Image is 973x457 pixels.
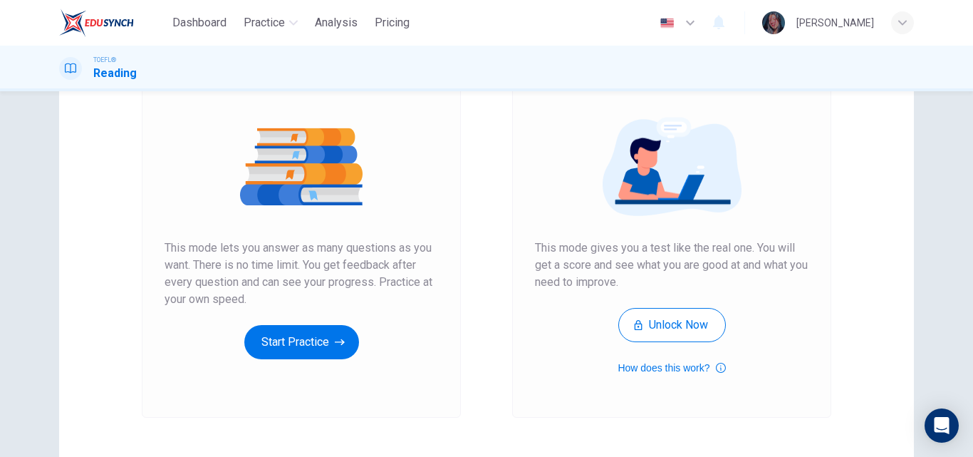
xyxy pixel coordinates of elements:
[535,240,808,291] span: This mode gives you a test like the real one. You will get a score and see what you are good at a...
[315,14,358,31] span: Analysis
[238,10,303,36] button: Practice
[658,18,676,29] img: en
[369,10,415,36] button: Pricing
[172,14,227,31] span: Dashboard
[59,9,167,37] a: EduSynch logo
[244,325,359,359] button: Start Practice
[59,9,134,37] img: EduSynch logo
[618,359,725,376] button: How does this work?
[618,308,726,342] button: Unlock Now
[762,11,785,34] img: Profile picture
[309,10,363,36] button: Analysis
[93,55,116,65] span: TOEFL®
[796,14,874,31] div: [PERSON_NAME]
[244,14,285,31] span: Practice
[165,240,438,308] span: This mode lets you answer as many questions as you want. There is no time limit. You get feedback...
[925,409,959,443] div: Open Intercom Messenger
[167,10,232,36] button: Dashboard
[93,65,137,82] h1: Reading
[375,14,410,31] span: Pricing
